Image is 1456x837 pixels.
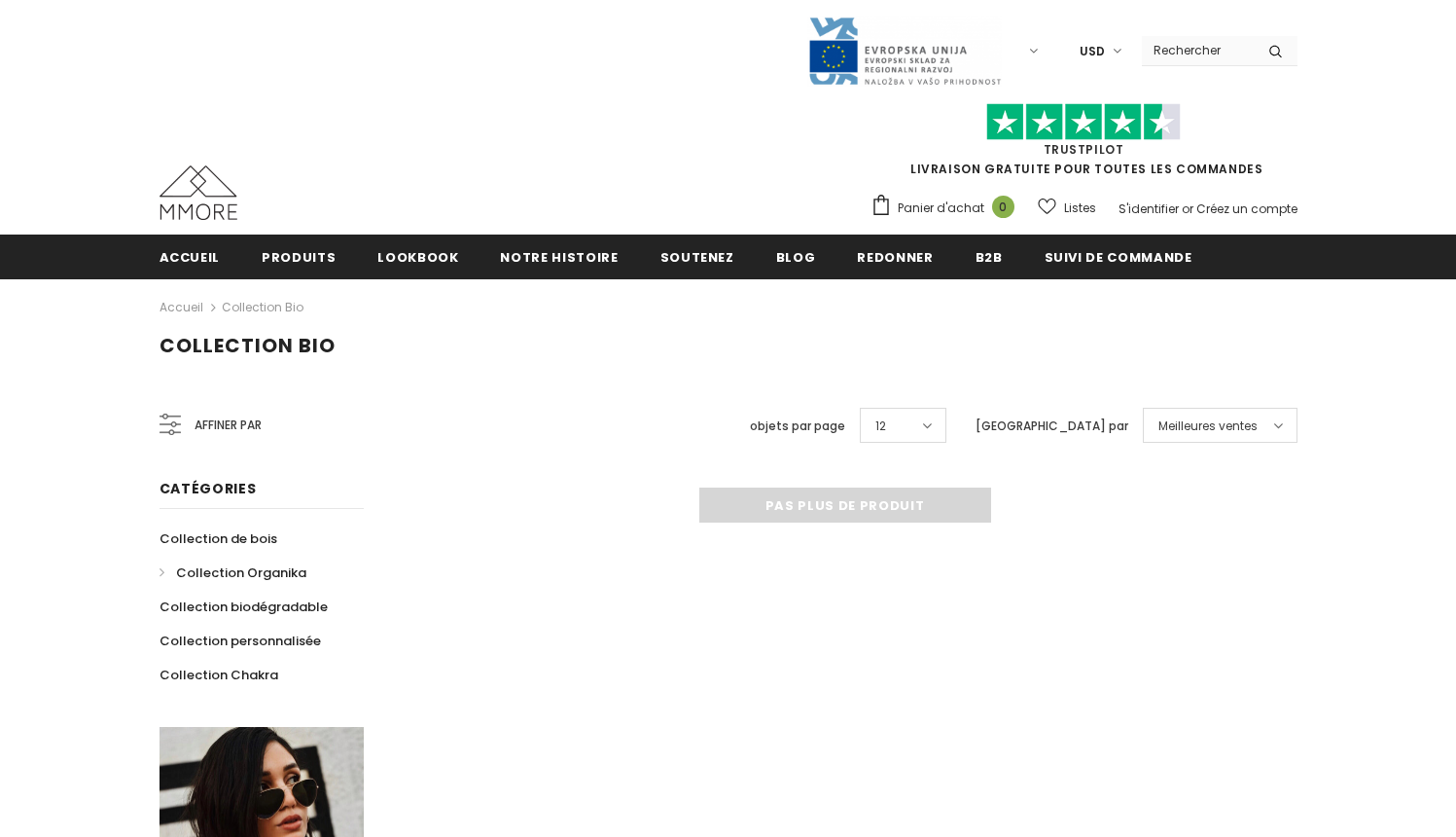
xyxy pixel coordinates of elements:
[1064,199,1096,218] span: Listes
[500,248,618,267] span: Notre histoire
[976,235,1003,278] a: B2B
[262,235,336,278] a: Produits
[160,632,321,650] span: Collection personnalisée
[160,556,306,590] a: Collection Organika
[160,332,336,359] span: Collection Bio
[160,658,278,692] a: Collection Chakra
[377,235,458,278] a: Lookbook
[160,522,277,556] a: Collection de bois
[976,248,1003,267] span: B2B
[1044,141,1124,158] a: TrustPilot
[1158,417,1258,436] span: Meilleures ventes
[776,235,816,278] a: Blog
[160,590,328,624] a: Collection biodégradable
[992,196,1014,218] span: 0
[1080,42,1105,61] span: USD
[750,417,845,436] label: objets par page
[160,529,277,548] span: Collection de bois
[1038,191,1096,225] a: Listes
[807,16,1002,87] img: Javni Razpis
[160,235,221,278] a: Accueil
[776,248,816,267] span: Blog
[160,598,328,616] span: Collection biodégradable
[870,194,1024,223] a: Panier d'achat 0
[1196,200,1297,217] a: Créez un compte
[160,296,203,319] a: Accueil
[1142,36,1254,64] input: Search Site
[870,112,1297,177] span: LIVRAISON GRATUITE POUR TOUTES LES COMMANDES
[857,235,933,278] a: Redonner
[807,42,1002,58] a: Javni Razpis
[500,235,618,278] a: Notre histoire
[222,299,303,315] a: Collection Bio
[1182,200,1193,217] span: or
[160,666,278,684] span: Collection Chakra
[875,417,886,436] span: 12
[1119,200,1179,217] a: S'identifier
[160,165,237,220] img: Cas MMORE
[160,248,221,267] span: Accueil
[176,564,306,582] span: Collection Organika
[160,479,257,498] span: Catégories
[986,103,1181,141] img: Faites confiance aux étoiles pilotes
[660,248,734,267] span: soutenez
[1045,248,1192,267] span: Suivi de commande
[976,417,1128,436] label: [GEOGRAPHIC_DATA] par
[660,235,734,278] a: soutenez
[262,248,336,267] span: Produits
[898,199,984,218] span: Panier d'achat
[1045,235,1192,278] a: Suivi de commande
[160,624,321,658] a: Collection personnalisée
[195,415,262,436] span: Affiner par
[377,248,458,267] span: Lookbook
[857,248,933,267] span: Redonner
